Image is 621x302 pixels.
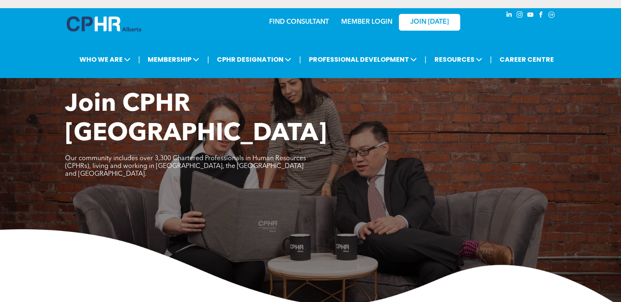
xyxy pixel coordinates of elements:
a: youtube [526,10,535,21]
span: RESOURCES [432,52,485,67]
a: MEMBER LOGIN [341,19,392,25]
a: JOIN [DATE] [399,14,460,31]
a: instagram [515,10,524,21]
span: MEMBERSHIP [145,52,202,67]
li: | [207,51,209,68]
li: | [490,51,492,68]
a: FIND CONSULTANT [269,19,329,25]
li: | [299,51,301,68]
span: WHO WE ARE [77,52,133,67]
span: JOIN [DATE] [410,18,449,26]
a: CAREER CENTRE [497,52,556,67]
span: Our community includes over 3,300 Chartered Professionals in Human Resources (CPHRs), living and ... [65,155,306,177]
li: | [138,51,140,68]
a: Social network [547,10,556,21]
span: Join CPHR [GEOGRAPHIC_DATA] [65,92,327,146]
span: CPHR DESIGNATION [214,52,294,67]
img: A blue and white logo for cp alberta [67,16,141,31]
a: facebook [536,10,545,21]
span: PROFESSIONAL DEVELOPMENT [306,52,419,67]
li: | [425,51,427,68]
a: linkedin [504,10,513,21]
